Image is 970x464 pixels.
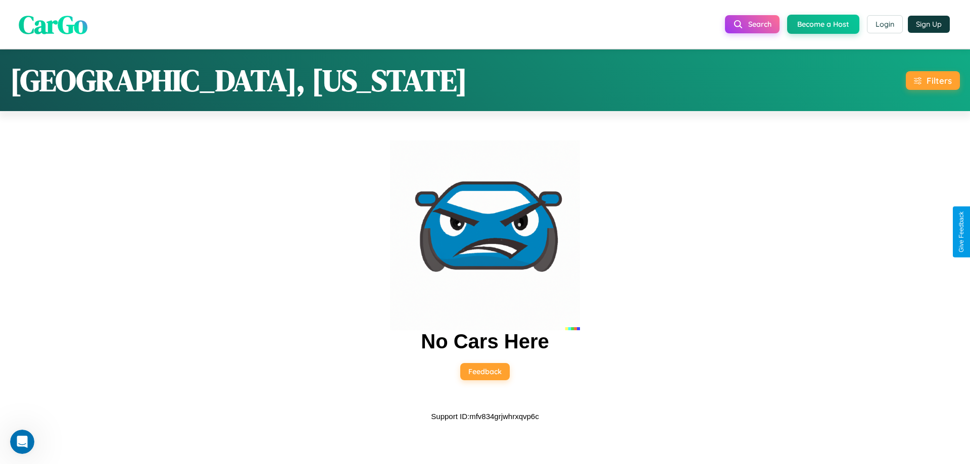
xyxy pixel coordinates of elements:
iframe: Intercom live chat [10,430,34,454]
button: Feedback [460,363,510,380]
div: Give Feedback [958,212,965,252]
button: Login [867,15,903,33]
h2: No Cars Here [421,330,549,353]
button: Become a Host [787,15,859,34]
span: CarGo [19,7,87,41]
button: Sign Up [908,16,950,33]
button: Search [725,15,780,33]
span: Search [748,20,771,29]
h1: [GEOGRAPHIC_DATA], [US_STATE] [10,60,467,101]
img: car [390,140,580,330]
div: Filters [927,75,952,86]
button: Filters [906,71,960,90]
p: Support ID: mfv834grjwhrxqvp6c [431,409,539,423]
